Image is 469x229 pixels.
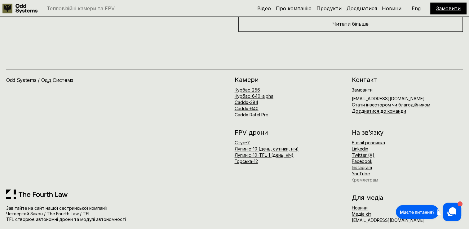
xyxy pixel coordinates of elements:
a: Caddx-384 [235,100,258,105]
a: Курбас-256 [235,87,260,92]
a: Стати інвестором чи благодійником [352,102,430,107]
a: Медіа кіт [352,211,371,217]
span: Читати більше [332,21,369,27]
h2: На зв’язку [352,129,383,136]
a: Замовити [352,87,373,92]
a: Про компанію [276,5,312,11]
a: Крємлєграм [351,177,378,182]
iframe: HelpCrunch [394,201,463,223]
p: Тепловізійні камери та FPV [47,6,115,11]
h2: Контакт [352,77,463,83]
a: Caddx Ratel Pro [235,112,268,117]
a: Продукти [316,5,342,11]
a: Лупиніс-10-TFL-1 (день, ніч) [235,152,294,158]
a: Відео [257,5,271,11]
a: Доєднатися [347,5,377,11]
h6: [EMAIL_ADDRESS][DOMAIN_NAME] [352,88,425,101]
a: Четвертий Закон / The Fourth Law / TFL [6,211,91,216]
a: Стус-7 [235,140,250,145]
a: Новини [352,205,368,210]
h2: Камери [235,77,346,83]
h6: [EMAIL_ADDRESS][DOMAIN_NAME] [352,218,425,222]
a: YouTube [352,171,370,176]
a: Instagram [352,165,372,170]
p: Завітайте на сайт нашої сестринської компанії TFL створює автономні дрони та модулі автономності [6,205,169,222]
a: Linkedin [352,146,368,151]
a: Курбас-640-alpha [235,93,273,99]
h2: Для медіа [352,195,463,201]
a: E-mail розсилка [352,140,385,145]
a: Caddx-640 [235,106,259,111]
p: Eng [412,6,421,11]
a: Лупиніс-10 (день, сутінки, ніч) [235,146,299,151]
h4: Odd Systems / Одд Системз [6,77,147,83]
a: Новини [382,5,401,11]
a: Facebook [352,159,372,164]
a: Замовити [436,5,461,11]
a: Twitter (X) [352,152,374,158]
a: Доєднатися до команди [352,108,406,114]
a: Горська-12 [235,159,258,164]
h2: FPV дрони [235,129,346,136]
